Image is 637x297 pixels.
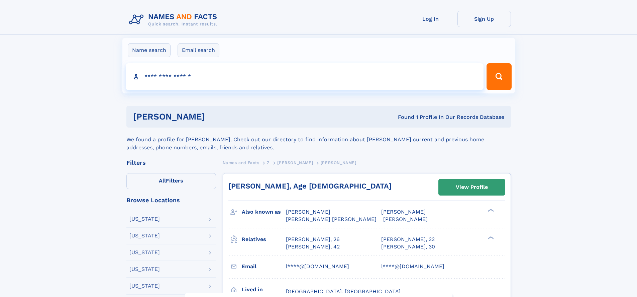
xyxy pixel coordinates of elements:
[242,284,286,295] h3: Lived in
[133,113,302,121] h1: [PERSON_NAME]
[242,234,286,245] h3: Relatives
[286,288,401,295] span: [GEOGRAPHIC_DATA], [GEOGRAPHIC_DATA]
[277,160,313,165] span: [PERSON_NAME]
[404,11,457,27] a: Log In
[286,216,377,222] span: [PERSON_NAME] [PERSON_NAME]
[301,114,504,121] div: Found 1 Profile In Our Records Database
[178,43,219,57] label: Email search
[267,158,270,167] a: Z
[242,261,286,272] h3: Email
[456,179,488,195] div: View Profile
[126,128,511,152] div: We found a profile for [PERSON_NAME]. Check out our directory to find information about [PERSON_N...
[439,179,505,195] a: View Profile
[381,243,435,250] a: [PERSON_NAME], 30
[286,243,340,250] a: [PERSON_NAME], 42
[126,197,216,203] div: Browse Locations
[486,208,494,213] div: ❯
[129,216,160,222] div: [US_STATE]
[129,250,160,255] div: [US_STATE]
[487,63,511,90] button: Search Button
[242,206,286,218] h3: Also known as
[381,236,435,243] a: [PERSON_NAME], 22
[486,235,494,240] div: ❯
[381,209,426,215] span: [PERSON_NAME]
[321,160,356,165] span: [PERSON_NAME]
[126,63,484,90] input: search input
[129,267,160,272] div: [US_STATE]
[286,209,330,215] span: [PERSON_NAME]
[286,236,340,243] a: [PERSON_NAME], 26
[267,160,270,165] span: Z
[126,173,216,189] label: Filters
[223,158,259,167] a: Names and Facts
[129,233,160,238] div: [US_STATE]
[159,177,166,184] span: All
[277,158,313,167] a: [PERSON_NAME]
[457,11,511,27] a: Sign Up
[228,182,392,190] a: [PERSON_NAME], Age [DEMOGRAPHIC_DATA]
[126,11,223,29] img: Logo Names and Facts
[126,160,216,166] div: Filters
[128,43,171,57] label: Name search
[383,216,428,222] span: [PERSON_NAME]
[129,283,160,289] div: [US_STATE]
